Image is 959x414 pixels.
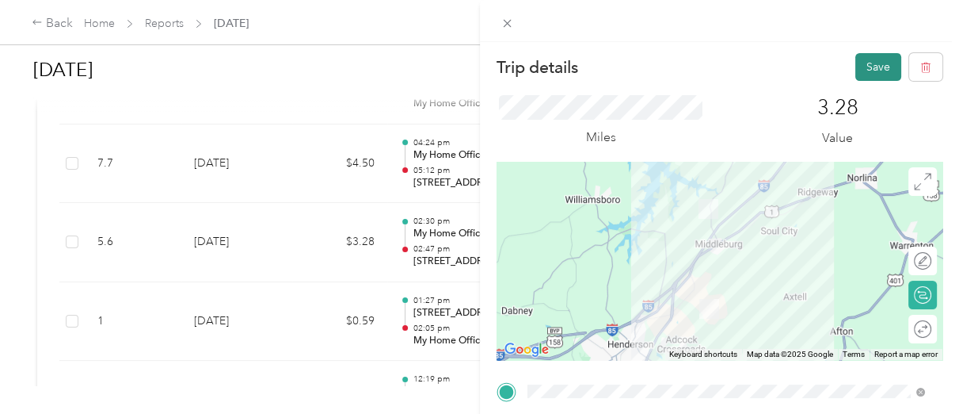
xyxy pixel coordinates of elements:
[855,53,901,81] button: Save
[500,339,553,360] img: Google
[586,128,616,148] p: Miles
[747,350,833,358] span: Map data ©2025 Google
[669,349,737,360] button: Keyboard shortcuts
[822,128,853,148] p: Value
[843,350,865,358] a: Terms (opens in new tab)
[500,339,553,360] a: Open this area in Google Maps (opens a new window)
[870,325,959,414] iframe: Everlance-gr Chat Button Frame
[497,56,578,79] p: Trip details
[817,95,858,121] p: 3.28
